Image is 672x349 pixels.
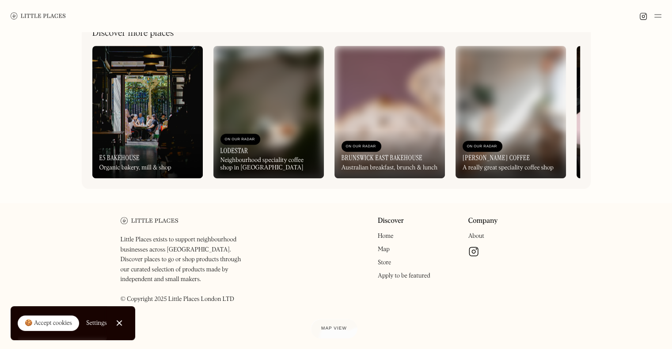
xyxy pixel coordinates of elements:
div: Australian breakfast, brunch & lunch [342,164,438,172]
a: 🍪 Accept cookies [18,315,79,331]
a: Apply to be featured [378,273,430,279]
div: On Our Radar [467,142,498,151]
div: Neighbourhood speciality coffee shop in [GEOGRAPHIC_DATA] [220,157,317,172]
a: Map [378,246,390,252]
div: 🍪 Accept cookies [25,319,72,328]
a: On Our RadarBrunswick East BakehouseAustralian breakfast, brunch & lunch [334,46,445,178]
a: Settings [86,313,107,333]
a: About [468,233,484,239]
div: Organic bakery, mill & shop [99,164,171,172]
h3: [PERSON_NAME] Coffee [463,154,530,162]
div: On Our Radar [225,135,256,144]
a: On Our Radar[PERSON_NAME] CoffeeA really great speciality coffee shop [456,46,566,178]
a: E5 BakehouseOrganic bakery, mill & shop [92,46,203,178]
a: Discover [378,217,404,225]
p: Little Places exists to support neighbourhood businesses across [GEOGRAPHIC_DATA]. Discover place... [121,235,250,304]
div: On Our Radar [346,142,377,151]
a: Company [468,217,498,225]
a: Store [378,259,391,266]
h3: Lodestar [220,146,248,155]
a: On Our RadarLodestarNeighbourhood speciality coffee shop in [GEOGRAPHIC_DATA] [213,46,324,178]
div: Settings [86,320,107,326]
div: A really great speciality coffee shop [463,164,554,172]
span: Map view [321,326,347,331]
h3: Brunswick East Bakehouse [342,154,423,162]
h3: E5 Bakehouse [99,154,140,162]
a: Close Cookie Popup [110,314,128,332]
h2: Discover more places [92,28,174,39]
a: Map view [311,319,357,338]
a: Home [378,233,393,239]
